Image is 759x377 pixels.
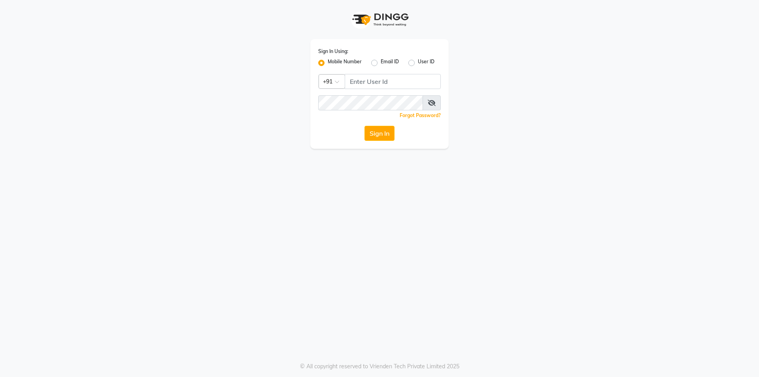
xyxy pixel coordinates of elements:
label: Sign In Using: [318,48,348,55]
button: Sign In [364,126,395,141]
label: User ID [418,58,434,68]
input: Username [318,95,423,110]
label: Mobile Number [328,58,362,68]
a: Forgot Password? [400,112,441,118]
label: Email ID [381,58,399,68]
img: logo1.svg [348,8,411,31]
input: Username [345,74,441,89]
